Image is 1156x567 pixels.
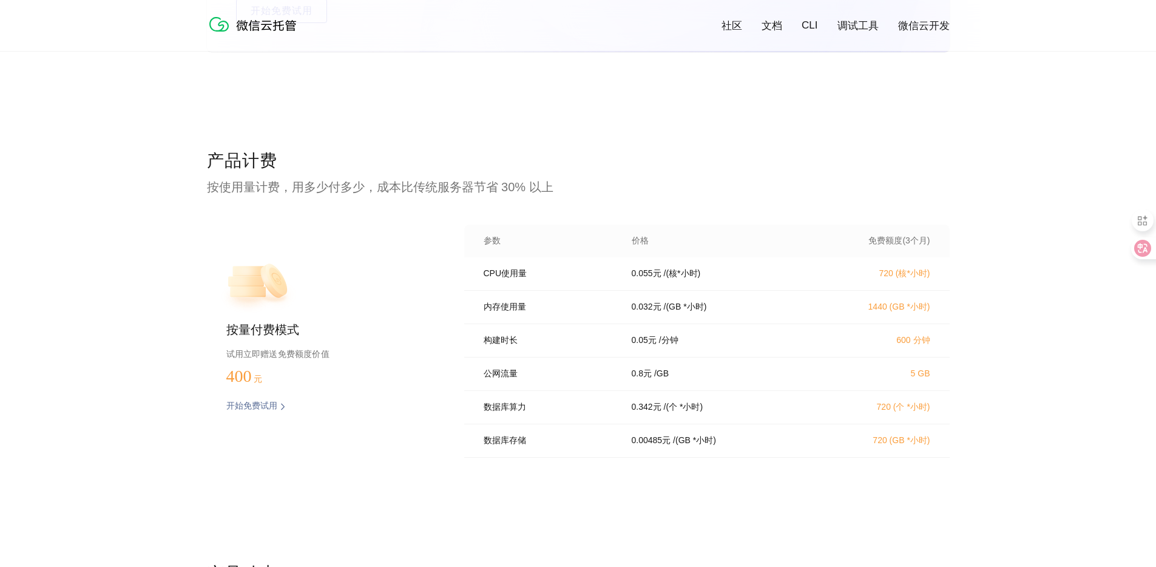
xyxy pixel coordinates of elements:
img: 微信云托管 [207,12,304,36]
p: 0.00485 元 [632,435,671,446]
p: 1440 (GB *小时) [823,302,930,313]
p: 720 (个 *小时) [823,402,930,413]
p: / (GB *小时) [664,302,707,313]
p: / (核*小时) [664,268,701,279]
p: 720 (核*小时) [823,268,930,279]
span: 元 [254,375,262,384]
a: 社区 [722,19,742,33]
p: 构建时长 [484,335,615,346]
p: 公网流量 [484,368,615,379]
a: 调试工具 [837,19,879,33]
p: 0.342 元 [632,402,661,413]
p: 5 GB [823,368,930,378]
p: 数据库存储 [484,435,615,446]
p: 按量付费模式 [226,322,425,339]
p: 产品计费 [207,149,950,174]
p: 400 [226,367,287,386]
a: 微信云开发 [898,19,950,33]
p: 参数 [484,236,615,246]
p: 0.05 元 [632,335,657,346]
p: 免费额度(3个月) [823,236,930,246]
p: 0.055 元 [632,268,661,279]
p: 试用立即赠送免费额度价值 [226,346,425,362]
p: 内存使用量 [484,302,615,313]
p: 0.8 元 [632,368,652,379]
a: CLI [802,19,817,32]
p: 0.032 元 [632,302,661,313]
a: 微信云托管 [207,28,304,38]
p: CPU使用量 [484,268,615,279]
p: 价格 [632,236,649,246]
p: / GB [654,368,669,379]
p: 720 (GB *小时) [823,435,930,446]
p: 按使用量计费，用多少付多少，成本比传统服务器节省 30% 以上 [207,178,950,195]
p: / (GB *小时) [673,435,716,446]
p: 600 分钟 [823,335,930,346]
p: / 分钟 [659,335,678,346]
p: 数据库算力 [484,402,615,413]
p: / (个 *小时) [664,402,703,413]
p: 开始免费试用 [226,401,277,413]
a: 文档 [762,19,782,33]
